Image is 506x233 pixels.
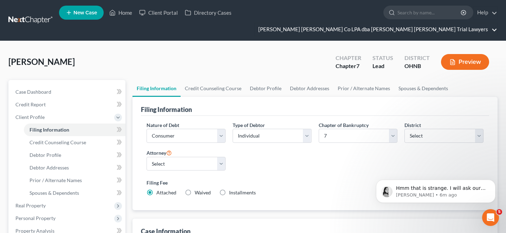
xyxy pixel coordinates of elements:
[30,177,82,183] span: Prior / Alternate Names
[136,6,181,19] a: Client Portal
[336,62,361,70] div: Chapter
[372,62,393,70] div: Lead
[372,54,393,62] div: Status
[233,121,265,129] label: Type of Debtor
[404,121,421,129] label: District
[394,80,452,97] a: Spouses & Dependents
[141,105,192,114] div: Filing Information
[8,56,75,67] span: [PERSON_NAME]
[319,121,369,129] label: Chapter of Bankruptcy
[147,148,172,157] label: Attorney
[404,62,430,70] div: OHNB
[497,209,502,215] span: 5
[356,62,359,69] span: 7
[30,165,69,171] span: Debtor Addresses
[181,80,246,97] a: Credit Counseling Course
[30,127,69,133] span: Filing Information
[24,161,125,174] a: Debtor Addresses
[156,189,176,195] span: Attached
[10,86,125,98] a: Case Dashboard
[147,121,179,129] label: Nature of Debt
[24,174,125,187] a: Prior / Alternate Names
[10,98,125,111] a: Credit Report
[195,189,211,195] span: Waived
[15,114,45,120] span: Client Profile
[333,80,394,97] a: Prior / Alternate Names
[365,165,506,214] iframe: Intercom notifications message
[15,202,46,208] span: Real Property
[106,6,136,19] a: Home
[229,189,256,195] span: Installments
[30,139,86,145] span: Credit Counseling Course
[30,190,79,196] span: Spouses & Dependents
[474,6,497,19] a: Help
[397,6,462,19] input: Search by name...
[255,23,497,36] a: [PERSON_NAME] [PERSON_NAME] Co LPA dba [PERSON_NAME] [PERSON_NAME] Trial Lawyers
[15,101,46,107] span: Credit Report
[132,80,181,97] a: Filing Information
[15,89,51,95] span: Case Dashboard
[73,10,97,15] span: New Case
[147,179,484,186] label: Filing Fee
[24,136,125,149] a: Credit Counseling Course
[24,149,125,161] a: Debtor Profile
[441,54,489,70] button: Preview
[246,80,286,97] a: Debtor Profile
[181,6,235,19] a: Directory Cases
[336,54,361,62] div: Chapter
[24,187,125,199] a: Spouses & Dependents
[286,80,333,97] a: Debtor Addresses
[24,124,125,136] a: Filing Information
[15,215,56,221] span: Personal Property
[30,152,61,158] span: Debtor Profile
[482,209,499,226] iframe: Intercom live chat
[404,54,430,62] div: District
